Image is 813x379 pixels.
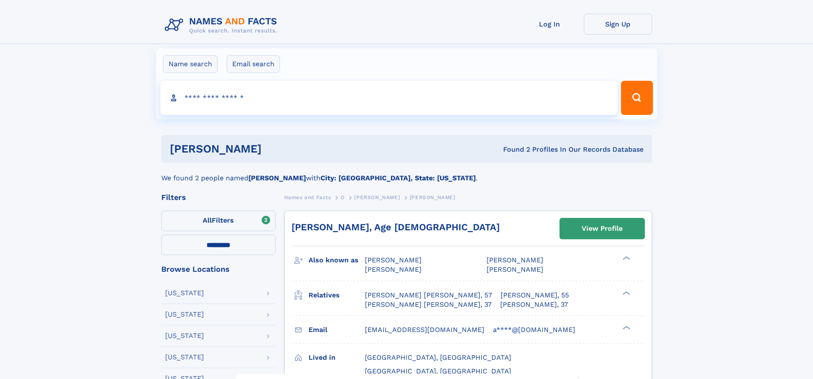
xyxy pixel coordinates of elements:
h3: Lived in [309,350,365,365]
div: ❯ [621,325,631,330]
div: ❯ [621,290,631,296]
div: [US_STATE] [165,290,204,297]
span: [EMAIL_ADDRESS][DOMAIN_NAME] [365,326,484,334]
span: [GEOGRAPHIC_DATA], [GEOGRAPHIC_DATA] [365,367,511,375]
a: Log In [516,14,584,35]
div: We found 2 people named with . [161,163,652,183]
b: City: [GEOGRAPHIC_DATA], State: [US_STATE] [321,174,476,182]
div: Browse Locations [161,265,276,273]
span: All [203,216,212,224]
input: search input [160,81,618,115]
span: [PERSON_NAME] [487,256,543,264]
div: [US_STATE] [165,311,204,318]
h3: Relatives [309,288,365,303]
div: [US_STATE] [165,332,204,339]
b: [PERSON_NAME] [248,174,306,182]
div: [US_STATE] [165,354,204,361]
div: Found 2 Profiles In Our Records Database [382,145,644,154]
div: ❯ [621,256,631,261]
h1: [PERSON_NAME] [170,144,382,154]
h3: Email [309,323,365,337]
a: [PERSON_NAME] [354,192,400,203]
label: Email search [227,55,280,73]
a: View Profile [560,218,644,239]
label: Name search [163,55,218,73]
span: [GEOGRAPHIC_DATA], [GEOGRAPHIC_DATA] [365,353,511,361]
img: Logo Names and Facts [161,14,284,37]
span: [PERSON_NAME] [410,194,455,200]
a: O [341,192,345,203]
h3: Also known as [309,253,365,267]
a: Sign Up [584,14,652,35]
span: [PERSON_NAME] [487,265,543,273]
a: [PERSON_NAME] [PERSON_NAME], 37 [365,300,492,309]
a: [PERSON_NAME], 37 [500,300,568,309]
a: [PERSON_NAME], 55 [501,291,569,300]
span: [PERSON_NAME] [365,256,422,264]
button: Search Button [621,81,653,115]
span: [PERSON_NAME] [365,265,422,273]
div: Filters [161,194,276,201]
a: [PERSON_NAME] [PERSON_NAME], 57 [365,291,492,300]
a: [PERSON_NAME], Age [DEMOGRAPHIC_DATA] [291,222,500,232]
label: Filters [161,211,276,231]
div: View Profile [582,219,623,238]
span: O [341,194,345,200]
a: Names and Facts [284,192,331,203]
span: [PERSON_NAME] [354,194,400,200]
